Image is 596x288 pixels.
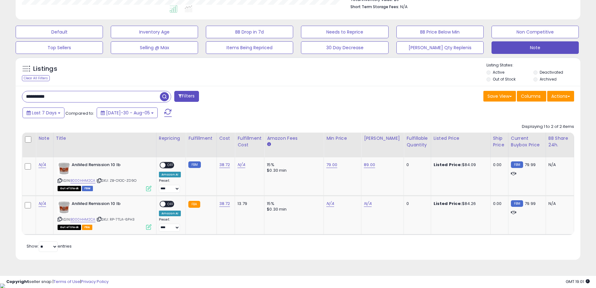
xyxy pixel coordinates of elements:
span: | SKU: ZB-O1OC-ZD9O [96,178,136,183]
div: Fulfillable Quantity [406,135,428,148]
div: Min Price [326,135,359,142]
b: Short Term Storage Fees: [350,4,399,9]
span: Columns [521,93,541,99]
div: [PERSON_NAME] [364,135,401,142]
button: Columns [517,91,546,102]
button: [PERSON_NAME] Qty Replenis [396,41,484,54]
div: Preset: [159,217,181,232]
a: 79.00 [326,162,337,168]
div: Clear All Filters [22,75,50,81]
div: seller snap | | [6,279,109,285]
div: $84.09 [434,162,486,168]
div: Amazon Fees [267,135,321,142]
div: 15% [267,201,319,207]
a: B000HHM2CA [70,217,95,222]
span: Compared to: [65,110,94,116]
div: Cost [219,135,232,142]
div: 0 [406,201,426,207]
p: Listing States: [486,62,580,68]
div: $0.30 min [267,207,319,212]
a: N/A [364,201,371,207]
a: 89.00 [364,162,375,168]
div: N/A [548,201,569,207]
span: [DATE]-30 - Aug-05 [106,110,150,116]
div: $84.26 [434,201,486,207]
button: Needs to Reprice [301,26,388,38]
h5: Listings [33,65,57,73]
div: Fulfillment Cost [237,135,262,148]
button: BB Price Below Min [396,26,484,38]
div: $0.30 min [267,168,319,173]
div: Amazon AI [159,211,181,216]
div: 15% [267,162,319,168]
b: AniMed Remission 10 lb [72,201,148,208]
span: Last 7 Days [32,110,57,116]
div: 13.79 [237,201,259,207]
button: Top Sellers [16,41,103,54]
span: 2025-08-13 19:01 GMT [566,279,590,285]
div: Title [56,135,154,142]
span: All listings that are currently out of stock and unavailable for purchase on Amazon [58,186,81,191]
img: 41oVPfveb3L._SL40_.jpg [58,162,70,175]
small: Amazon Fees. [267,142,271,147]
a: 38.72 [219,162,230,168]
label: Active [493,70,504,75]
button: Actions [547,91,574,102]
button: Non Competitive [492,26,579,38]
button: 30 Day Decrease [301,41,388,54]
button: Default [16,26,103,38]
img: 41oVPfveb3L._SL40_.jpg [58,201,70,213]
button: Note [492,41,579,54]
small: FBM [511,161,523,168]
button: Inventory Age [111,26,198,38]
div: Displaying 1 to 2 of 2 items [522,124,574,130]
div: N/A [548,162,569,168]
span: OFF [166,201,176,207]
button: Filters [174,91,199,102]
span: Show: entries [27,243,72,249]
div: Amazon AI [159,172,181,177]
button: Save View [483,91,516,102]
div: Repricing [159,135,183,142]
span: | SKU: RP-7TLA-6PH3 [96,217,135,222]
label: Out of Stock [493,76,516,82]
a: N/A [326,201,334,207]
small: FBM [511,200,523,207]
span: OFF [166,163,176,168]
div: Preset: [159,179,181,193]
label: Archived [540,76,557,82]
div: Ship Price [493,135,506,148]
button: [DATE]-30 - Aug-05 [97,107,158,118]
b: Listed Price: [434,162,462,168]
strong: Copyright [6,279,29,285]
span: FBM [82,186,93,191]
span: N/A [400,4,408,10]
button: Selling @ Max [111,41,198,54]
div: Listed Price [434,135,488,142]
div: Current Buybox Price [511,135,543,148]
div: Fulfillment [188,135,214,142]
a: N/A [237,162,245,168]
button: BB Drop in 7d [206,26,293,38]
div: 0 [406,162,426,168]
span: 79.99 [525,162,536,168]
div: 0.00 [493,201,503,207]
a: 38.72 [219,201,230,207]
span: 79.99 [525,201,536,207]
div: ASIN: [58,201,151,229]
span: All listings that are currently out of stock and unavailable for purchase on Amazon [58,225,81,230]
div: Note [38,135,51,142]
a: Terms of Use [53,279,80,285]
button: Items Being Repriced [206,41,293,54]
a: B000HHM2CA [70,178,95,183]
a: Privacy Policy [81,279,109,285]
div: 0.00 [493,162,503,168]
small: FBM [188,161,201,168]
label: Deactivated [540,70,563,75]
button: Last 7 Days [23,107,64,118]
span: FBA [82,225,93,230]
a: N/A [38,201,46,207]
a: N/A [38,162,46,168]
div: ASIN: [58,162,151,191]
b: Listed Price: [434,201,462,207]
